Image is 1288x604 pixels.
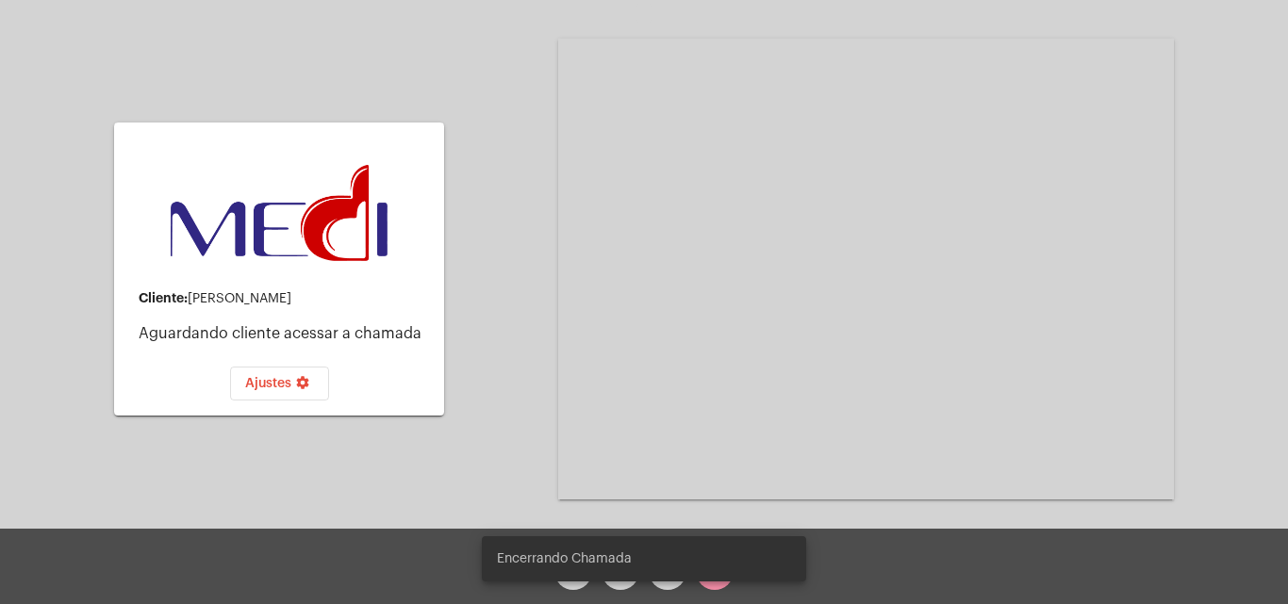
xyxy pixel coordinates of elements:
[245,377,314,390] span: Ajustes
[139,325,429,342] p: Aguardando cliente acessar a chamada
[139,291,188,304] strong: Cliente:
[291,375,314,398] mat-icon: settings
[139,291,429,306] div: [PERSON_NAME]
[230,367,329,400] button: Ajustes
[497,549,632,568] span: Encerrando Chamada
[171,165,388,261] img: d3a1b5fa-500b-b90f-5a1c-719c20e9830b.png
